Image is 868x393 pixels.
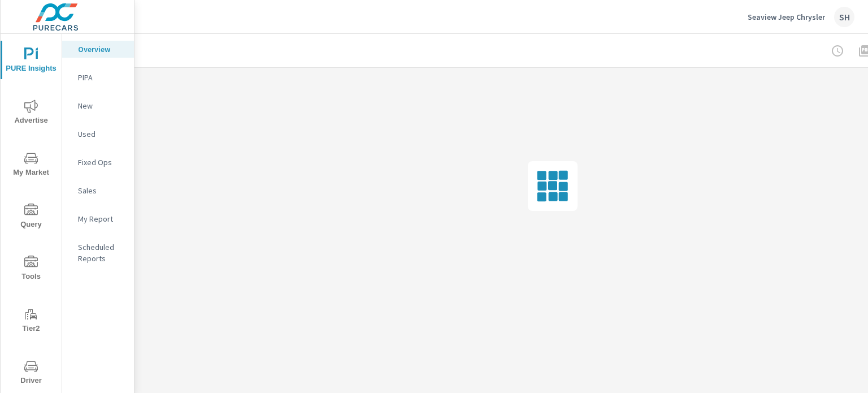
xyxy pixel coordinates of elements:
[62,182,134,199] div: Sales
[62,210,134,227] div: My Report
[78,128,125,140] p: Used
[62,239,134,267] div: Scheduled Reports
[834,7,854,27] div: SH
[62,69,134,86] div: PIPA
[78,185,125,196] p: Sales
[78,241,125,264] p: Scheduled Reports
[4,308,58,335] span: Tier2
[78,100,125,111] p: New
[78,213,125,224] p: My Report
[62,41,134,58] div: Overview
[748,12,825,22] p: Seaview Jeep Chrysler
[4,152,58,179] span: My Market
[78,44,125,55] p: Overview
[78,157,125,168] p: Fixed Ops
[62,97,134,114] div: New
[4,100,58,127] span: Advertise
[4,204,58,231] span: Query
[4,47,58,75] span: PURE Insights
[62,154,134,171] div: Fixed Ops
[62,126,134,142] div: Used
[78,72,125,83] p: PIPA
[4,256,58,283] span: Tools
[4,360,58,387] span: Driver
